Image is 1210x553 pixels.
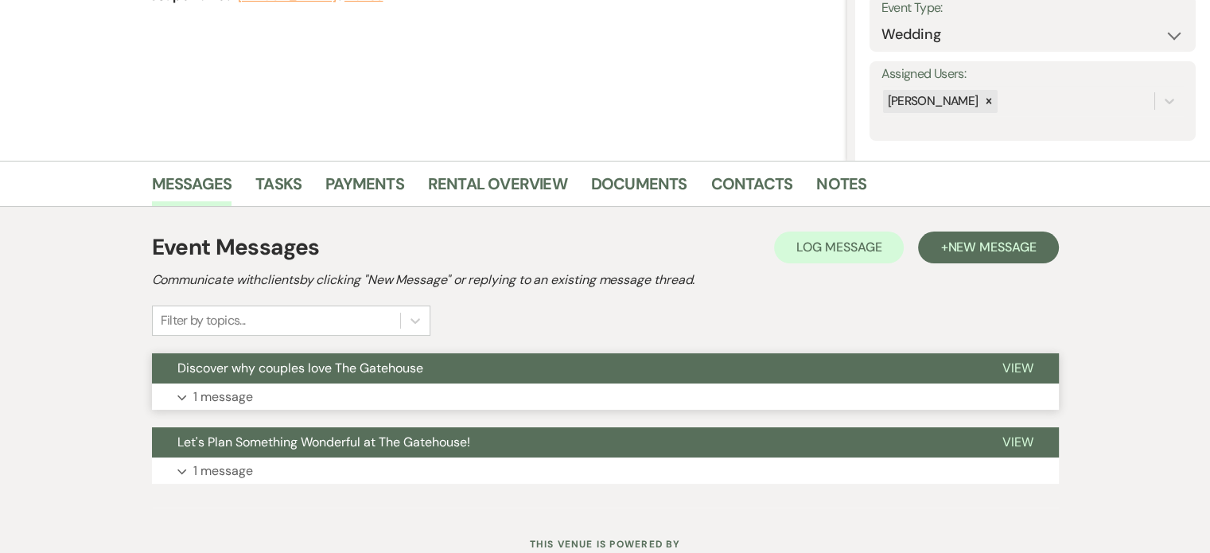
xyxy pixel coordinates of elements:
[152,353,977,384] button: Discover why couples love The Gatehouse
[977,353,1059,384] button: View
[796,239,881,255] span: Log Message
[255,171,302,206] a: Tasks
[883,90,981,113] div: [PERSON_NAME]
[711,171,793,206] a: Contacts
[816,171,866,206] a: Notes
[918,232,1058,263] button: +New Message
[152,458,1059,485] button: 1 message
[977,427,1059,458] button: View
[774,232,904,263] button: Log Message
[1002,434,1033,450] span: View
[152,271,1059,290] h2: Communicate with clients by clicking "New Message" or replying to an existing message thread.
[591,171,687,206] a: Documents
[161,311,246,330] div: Filter by topics...
[1002,360,1033,376] span: View
[152,384,1059,411] button: 1 message
[152,427,977,458] button: Let's Plan Something Wonderful at The Gatehouse!
[193,461,253,481] p: 1 message
[177,434,470,450] span: Let's Plan Something Wonderful at The Gatehouse!
[152,171,232,206] a: Messages
[152,231,320,264] h1: Event Messages
[177,360,423,376] span: Discover why couples love The Gatehouse
[881,63,1184,86] label: Assigned Users:
[947,239,1036,255] span: New Message
[428,171,567,206] a: Rental Overview
[325,171,404,206] a: Payments
[193,387,253,407] p: 1 message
